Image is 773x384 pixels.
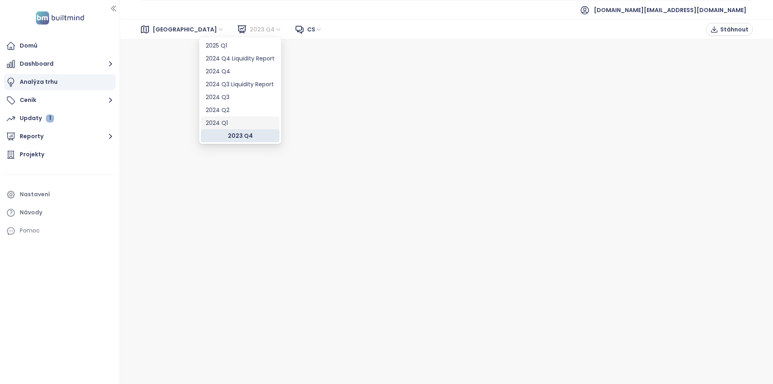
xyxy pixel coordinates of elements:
[20,189,50,199] div: Nastavení
[201,104,279,116] div: 2024 Q2
[250,23,282,35] span: 2023 Q4
[201,129,279,142] div: 2023 Q4
[4,56,116,72] button: Dashboard
[153,23,224,35] span: Praha
[201,116,279,129] div: 2024 Q1
[33,10,87,26] img: logo
[206,106,275,114] div: 2024 Q2
[206,41,275,50] div: 2025 Q1
[20,226,40,236] div: Pomoc
[4,205,116,221] a: Návody
[20,149,44,160] div: Projekty
[46,114,54,122] div: 1
[4,74,116,90] a: Analýza trhu
[4,223,116,239] div: Pomoc
[720,25,748,34] span: Stáhnout
[4,38,116,54] a: Domů
[206,131,275,140] div: 2023 Q4
[201,65,279,78] div: 2024 Q4
[4,187,116,203] a: Nastavení
[594,0,746,20] span: [DOMAIN_NAME][EMAIL_ADDRESS][DOMAIN_NAME]
[4,129,116,145] button: Reporty
[706,23,753,36] button: Stáhnout
[206,80,275,89] div: 2024 Q3 Liquidity Report
[201,52,279,65] div: 2024 Q4 Liquidity Report
[201,91,279,104] div: 2024 Q3
[206,93,275,102] div: 2024 Q3
[307,23,322,35] span: cs
[20,41,37,51] div: Domů
[206,54,275,63] div: 2024 Q4 Liquidity Report
[4,147,116,163] a: Projekty
[206,67,275,76] div: 2024 Q4
[20,208,42,218] div: Návody
[20,113,54,123] div: Updaty
[4,92,116,108] button: Ceník
[20,77,58,87] div: Analýza trhu
[4,110,116,127] a: Updaty 1
[206,118,275,127] div: 2024 Q1
[201,78,279,91] div: 2024 Q3 Liquidity Report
